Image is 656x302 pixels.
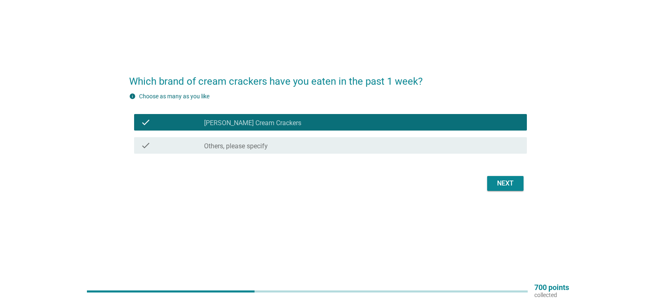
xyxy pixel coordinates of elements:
[534,284,569,291] p: 700 points
[534,291,569,299] p: collected
[487,176,524,191] button: Next
[204,119,301,127] label: [PERSON_NAME] Cream Crackers
[204,142,268,150] label: Others, please specify
[129,93,136,100] i: info
[139,93,209,100] label: Choose as many as you like
[141,140,151,150] i: check
[129,66,527,89] h2: Which brand of cream crackers have you eaten in the past 1 week?
[141,117,151,127] i: check
[494,178,517,188] div: Next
